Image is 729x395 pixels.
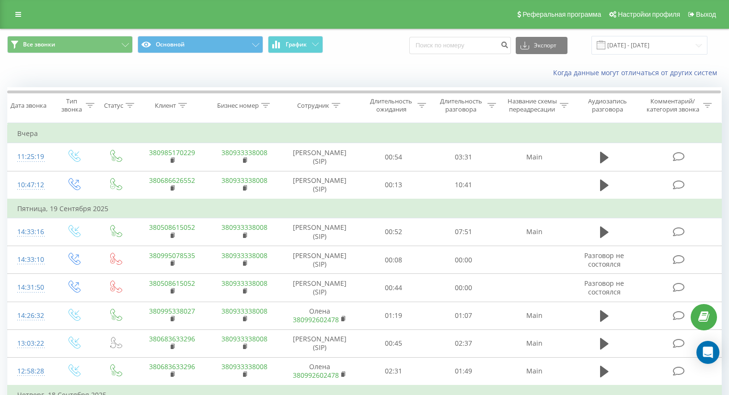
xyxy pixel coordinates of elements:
[149,176,195,185] a: 380686626552
[23,41,55,48] span: Все звонки
[428,246,498,274] td: 00:00
[696,11,716,18] span: Выход
[221,279,267,288] a: 380933338008
[149,306,195,316] a: 380995338027
[149,362,195,371] a: 380683633296
[281,246,359,274] td: [PERSON_NAME] (SIP)
[281,218,359,246] td: [PERSON_NAME] (SIP)
[8,199,722,218] td: Пятница, 19 Сентября 2025
[522,11,601,18] span: Реферальная программа
[584,279,624,296] span: Разговор не состоялся
[281,171,359,199] td: [PERSON_NAME] (SIP)
[149,279,195,288] a: 380508615052
[428,171,498,199] td: 10:41
[17,362,43,381] div: 12:58:28
[281,329,359,357] td: [PERSON_NAME] (SIP)
[17,250,43,269] div: 14:33:10
[149,251,195,260] a: 380995078535
[149,148,195,157] a: 380985170229
[428,143,498,171] td: 03:31
[155,102,176,110] div: Клиент
[286,41,307,48] span: График
[281,143,359,171] td: [PERSON_NAME] (SIP)
[281,274,359,302] td: [PERSON_NAME] (SIP)
[8,124,722,143] td: Вчера
[359,218,428,246] td: 00:52
[221,148,267,157] a: 380933338008
[17,223,43,241] div: 14:33:16
[409,37,511,54] input: Поиск по номеру
[281,302,359,329] td: Олена
[293,371,339,380] a: 380992602478
[297,102,329,110] div: Сотрудник
[221,334,267,343] a: 380933338008
[359,143,428,171] td: 00:54
[17,176,43,194] div: 10:47:12
[516,37,567,54] button: Экспорт
[498,218,570,246] td: Main
[293,315,339,324] a: 380992602478
[584,251,624,269] span: Разговор не состоялся
[60,97,83,113] div: Тип звонка
[428,274,498,302] td: 00:00
[359,274,428,302] td: 00:44
[149,223,195,232] a: 380508615052
[281,357,359,385] td: Олена
[221,306,267,316] a: 380933338008
[507,97,557,113] div: Название схемы переадресации
[221,176,267,185] a: 380933338008
[359,302,428,329] td: 01:19
[428,302,498,329] td: 01:07
[104,102,123,110] div: Статус
[359,171,428,199] td: 00:13
[17,306,43,325] div: 14:26:32
[553,68,722,77] a: Когда данные могут отличаться от других систем
[428,357,498,385] td: 01:49
[645,97,701,113] div: Комментарий/категория звонка
[498,357,570,385] td: Main
[221,362,267,371] a: 380933338008
[618,11,680,18] span: Настройки профиля
[498,302,570,329] td: Main
[7,36,133,53] button: Все звонки
[217,102,259,110] div: Бизнес номер
[428,329,498,357] td: 02:37
[11,102,46,110] div: Дата звонка
[221,223,267,232] a: 380933338008
[149,334,195,343] a: 380683633296
[359,329,428,357] td: 00:45
[498,329,570,357] td: Main
[138,36,263,53] button: Основной
[368,97,416,113] div: Длительность ожидания
[579,97,636,113] div: Аудиозапись разговора
[498,143,570,171] td: Main
[359,357,428,385] td: 02:31
[17,278,43,297] div: 14:31:50
[428,218,498,246] td: 07:51
[437,97,485,113] div: Длительность разговора
[268,36,323,53] button: График
[221,251,267,260] a: 380933338008
[696,341,719,364] div: Open Intercom Messenger
[359,246,428,274] td: 00:08
[17,147,43,166] div: 11:25:19
[17,334,43,353] div: 13:03:22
